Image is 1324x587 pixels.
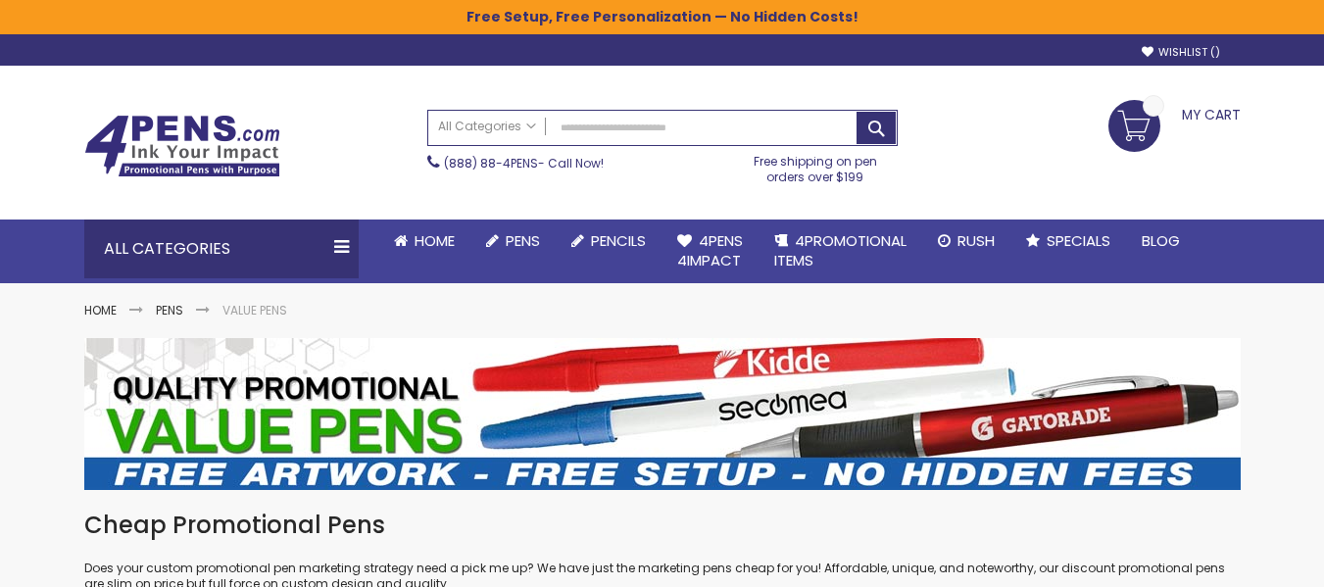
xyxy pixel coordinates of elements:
[1142,45,1220,60] a: Wishlist
[1126,220,1196,263] a: Blog
[774,230,907,270] span: 4PROMOTIONAL ITEMS
[1047,230,1110,251] span: Specials
[222,302,287,318] strong: Value Pens
[378,220,470,263] a: Home
[677,230,743,270] span: 4Pens 4impact
[84,510,1241,541] h1: Cheap Promotional Pens
[156,302,183,318] a: Pens
[506,230,540,251] span: Pens
[733,146,898,185] div: Free shipping on pen orders over $199
[84,115,280,177] img: 4Pens Custom Pens and Promotional Products
[84,338,1241,490] img: Value Pens
[415,230,455,251] span: Home
[470,220,556,263] a: Pens
[922,220,1010,263] a: Rush
[84,302,117,318] a: Home
[591,230,646,251] span: Pencils
[444,155,538,171] a: (888) 88-4PENS
[759,220,922,283] a: 4PROMOTIONALITEMS
[444,155,604,171] span: - Call Now!
[438,119,536,134] span: All Categories
[84,220,359,278] div: All Categories
[1142,230,1180,251] span: Blog
[662,220,759,283] a: 4Pens4impact
[556,220,662,263] a: Pencils
[957,230,995,251] span: Rush
[428,111,546,143] a: All Categories
[1010,220,1126,263] a: Specials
